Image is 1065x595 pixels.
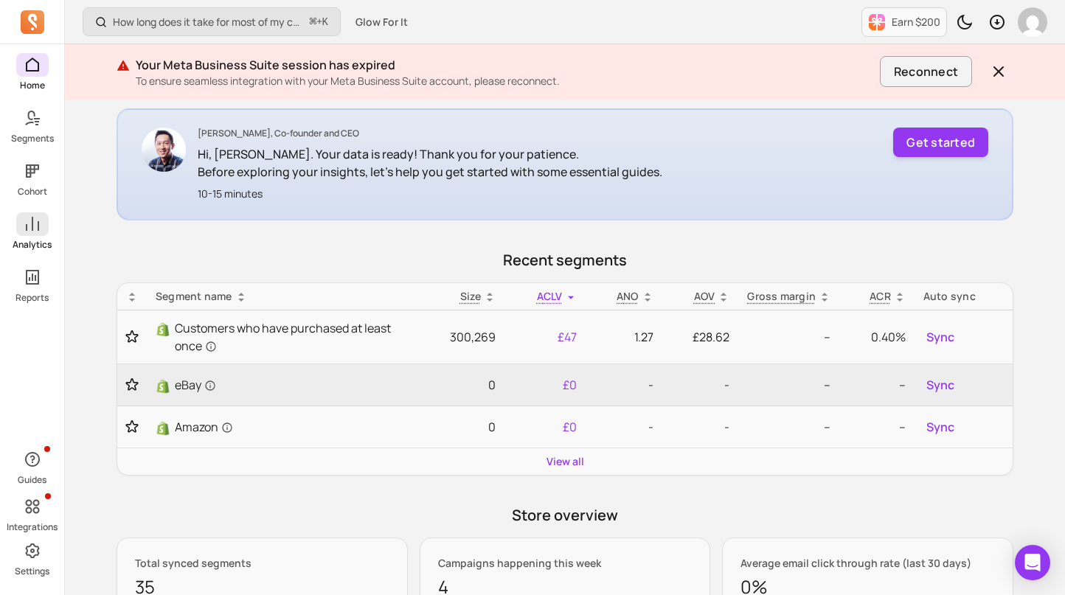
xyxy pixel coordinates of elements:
p: -- [747,376,830,394]
p: - [594,418,653,436]
button: Glow For It [347,9,417,35]
a: View all [547,454,584,469]
p: 0.40% [848,328,906,346]
p: 1.27 [594,328,653,346]
p: -- [747,418,830,436]
p: Hi, [PERSON_NAME]. Your data is ready! Thank you for your patience. [198,145,662,163]
a: ShopifyCustomers who have purchased at least once [156,319,406,355]
span: Sync [926,376,954,394]
img: Shopify [156,421,170,436]
p: Campaigns happening this week [438,556,693,571]
p: Average email click through rate (last 30 days) [740,556,995,571]
button: Sync [923,325,957,349]
p: Your Meta Business Suite session has expired [136,56,874,74]
p: To ensure seamless integration with your Meta Business Suite account, please reconnect. [136,74,874,88]
div: Segment name [156,289,406,304]
img: Shopify [156,379,170,394]
p: How long does it take for most of my customers to buy again? [113,15,304,29]
button: Earn $200 [861,7,947,37]
button: Get started [893,128,988,157]
p: Analytics [13,239,52,251]
p: AOV [694,289,715,304]
p: Integrations [7,521,58,533]
span: ACLV [537,289,563,303]
p: 300,269 [424,328,496,346]
kbd: ⌘ [309,13,317,32]
p: Before exploring your insights, let's help you get started with some essential guides. [198,163,662,181]
button: Sync [923,373,957,397]
p: Reports [15,292,49,304]
p: £28.62 [671,328,730,346]
a: ShopifyAmazon [156,418,406,436]
button: Toggle dark mode [950,7,979,37]
img: avatar [1018,7,1047,37]
button: Toggle favorite [126,420,138,434]
p: Gross margin [747,289,816,304]
span: Size [460,289,481,303]
p: ACR [870,289,891,304]
p: Guides [18,474,46,486]
span: Glow For It [355,15,408,29]
p: Store overview [117,505,1013,526]
p: Segments [11,133,54,145]
img: John Chao CEO [142,128,186,172]
p: £47 [513,328,577,346]
button: Toggle favorite [126,330,138,344]
p: -- [848,376,906,394]
span: eBay [175,376,216,394]
span: Amazon [175,418,233,436]
p: 0 [424,418,496,436]
img: Shopify [156,322,170,337]
div: Open Intercom Messenger [1015,545,1050,580]
p: 0 [424,376,496,394]
p: 10-15 minutes [198,187,662,201]
p: £0 [513,418,577,436]
p: £0 [513,376,577,394]
span: Customers who have purchased at least once [175,319,406,355]
div: Auto sync [923,289,1004,304]
p: Total synced segments [135,556,389,571]
button: Reconnect [880,56,972,87]
button: Toggle favorite [126,377,138,392]
span: Sync [926,418,954,436]
span: + [310,14,328,29]
p: - [594,376,653,394]
a: ShopifyeBay [156,376,406,394]
p: - [671,376,730,394]
p: [PERSON_NAME], Co-founder and CEO [198,128,662,139]
p: Settings [15,566,49,577]
button: How long does it take for most of my customers to buy again?⌘+K [83,7,341,36]
p: - [671,418,730,436]
p: Cohort [18,186,47,198]
p: Earn $200 [892,15,940,29]
span: Sync [926,328,954,346]
p: Home [20,80,45,91]
p: -- [747,328,830,346]
p: -- [848,418,906,436]
button: Guides [16,445,49,489]
button: Sync [923,415,957,439]
span: ANO [617,289,639,303]
p: Recent segments [117,250,1013,271]
kbd: K [322,16,328,28]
